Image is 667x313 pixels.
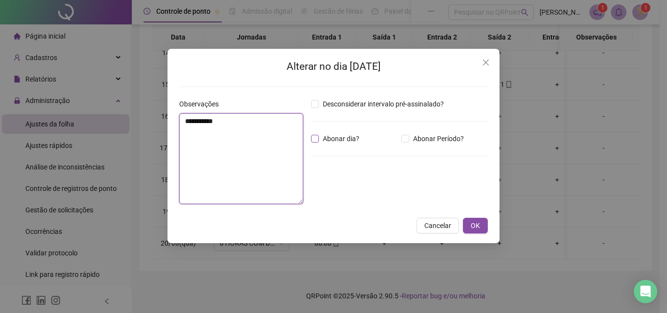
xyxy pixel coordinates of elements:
label: Observações [179,99,225,109]
span: OK [471,220,480,231]
span: close [482,59,490,66]
span: Cancelar [424,220,451,231]
button: OK [463,218,488,233]
div: Open Intercom Messenger [634,280,657,303]
span: Abonar dia? [319,133,363,144]
button: Close [478,55,494,70]
button: Cancelar [417,218,459,233]
span: Desconsiderar intervalo pré-assinalado? [319,99,448,109]
h2: Alterar no dia [DATE] [179,59,488,75]
span: Abonar Período? [409,133,468,144]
